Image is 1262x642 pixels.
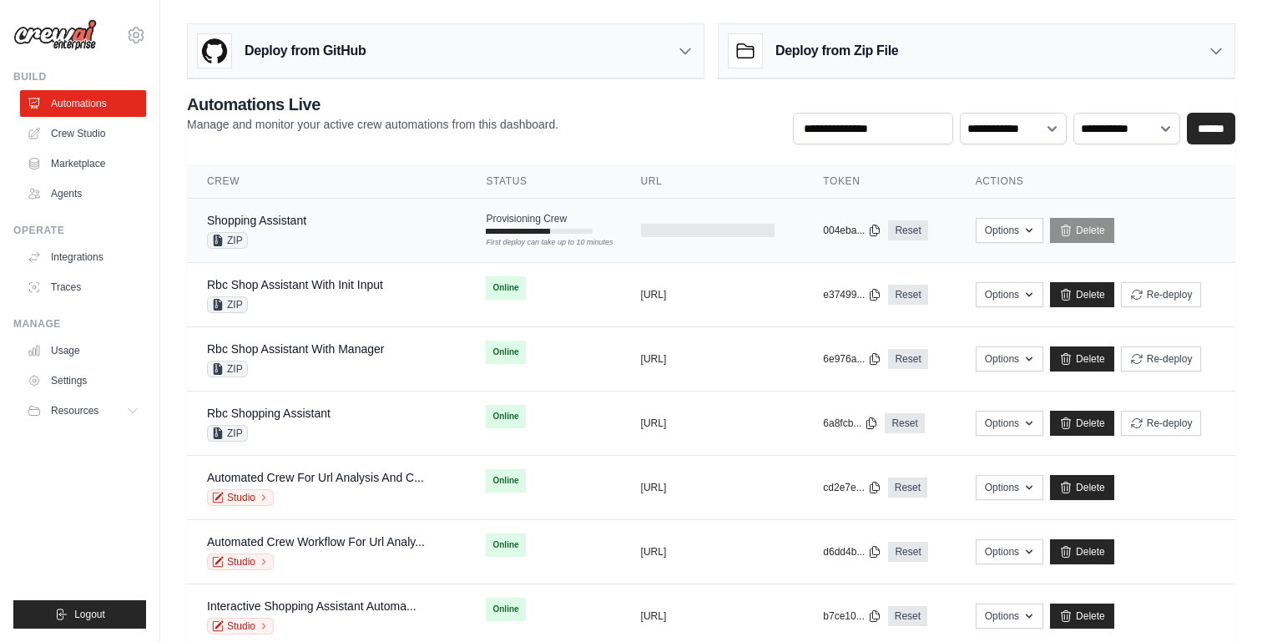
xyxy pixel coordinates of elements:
[823,609,881,623] button: b7ce10...
[823,288,881,301] button: e37499...
[823,481,881,494] button: cd2e7e...
[1050,346,1114,372] a: Delete
[976,539,1043,564] button: Options
[13,19,97,51] img: Logo
[486,341,525,364] span: Online
[976,218,1043,243] button: Options
[207,361,248,377] span: ZIP
[20,120,146,147] a: Crew Studio
[976,282,1043,307] button: Options
[13,224,146,237] div: Operate
[245,41,366,61] h3: Deploy from GitHub
[198,34,231,68] img: GitHub Logo
[207,554,274,570] a: Studio
[207,214,306,227] a: Shopping Assistant
[207,425,248,442] span: ZIP
[1050,475,1114,500] a: Delete
[207,342,384,356] a: Rbc Shop Assistant With Manager
[466,164,620,199] th: Status
[956,164,1235,199] th: Actions
[888,285,927,305] a: Reset
[885,413,924,433] a: Reset
[1050,282,1114,307] a: Delete
[823,417,878,430] button: 6a8fcb...
[207,296,248,313] span: ZIP
[976,475,1043,500] button: Options
[187,116,558,133] p: Manage and monitor your active crew automations from this dashboard.
[13,317,146,331] div: Manage
[888,220,927,240] a: Reset
[20,397,146,424] button: Resources
[486,469,525,493] span: Online
[1050,539,1114,564] a: Delete
[20,367,146,394] a: Settings
[1050,218,1114,243] a: Delete
[207,471,424,484] a: Automated Crew For Url Analysis And C...
[976,411,1043,436] button: Options
[187,164,466,199] th: Crew
[888,478,927,498] a: Reset
[976,346,1043,372] button: Options
[823,545,881,559] button: d6dd4b...
[187,93,558,116] h2: Automations Live
[486,237,593,249] div: First deploy can take up to 10 minutes
[207,407,331,420] a: Rbc Shopping Assistant
[1121,346,1202,372] button: Re-deploy
[888,606,927,626] a: Reset
[823,352,881,366] button: 6e976a...
[1121,282,1202,307] button: Re-deploy
[621,164,804,199] th: URL
[51,404,98,417] span: Resources
[207,599,416,613] a: Interactive Shopping Assistant Automa...
[20,150,146,177] a: Marketplace
[20,337,146,364] a: Usage
[207,618,274,634] a: Studio
[207,232,248,249] span: ZIP
[13,70,146,83] div: Build
[803,164,955,199] th: Token
[486,212,567,225] span: Provisioning Crew
[888,349,927,369] a: Reset
[20,180,146,207] a: Agents
[1050,604,1114,629] a: Delete
[775,41,898,61] h3: Deploy from Zip File
[207,278,383,291] a: Rbc Shop Assistant With Init Input
[888,542,927,562] a: Reset
[20,244,146,270] a: Integrations
[823,224,881,237] button: 004eba...
[486,405,525,428] span: Online
[486,276,525,300] span: Online
[486,533,525,557] span: Online
[1121,411,1202,436] button: Re-deploy
[207,535,425,548] a: Automated Crew Workflow For Url Analy...
[207,489,274,506] a: Studio
[13,600,146,629] button: Logout
[20,90,146,117] a: Automations
[976,604,1043,629] button: Options
[1050,411,1114,436] a: Delete
[20,274,146,301] a: Traces
[486,598,525,621] span: Online
[74,608,105,621] span: Logout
